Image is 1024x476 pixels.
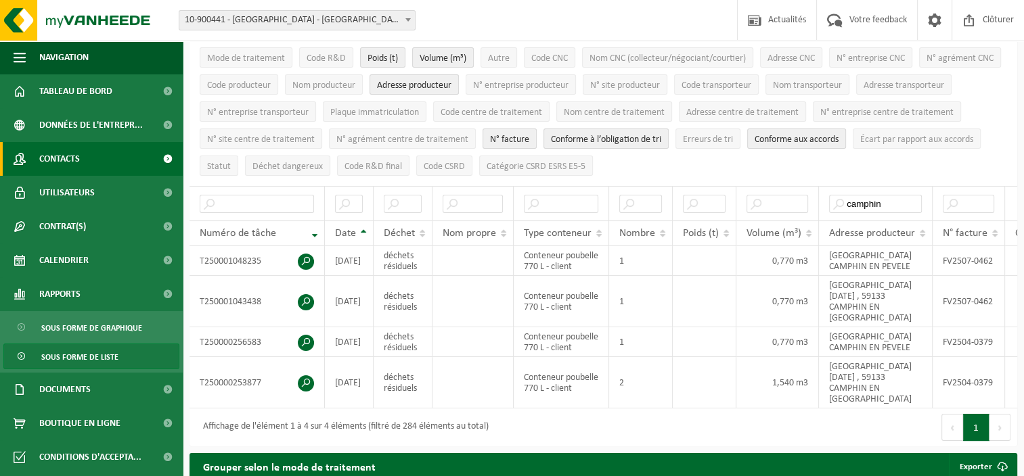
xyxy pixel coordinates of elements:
[736,327,819,357] td: 0,770 m3
[564,108,665,118] span: Nom centre de traitement
[207,135,315,145] span: N° site centre de traitement
[39,176,95,210] span: Utilisateurs
[856,74,952,95] button: Adresse transporteurAdresse transporteur: Activate to sort
[368,53,398,64] span: Poids (t)
[819,246,933,276] td: [GEOGRAPHIC_DATA] CAMPHIN EN PEVELE
[864,80,944,91] span: Adresse transporteur
[299,47,353,68] button: Code R&DCode R&amp;D: Activate to sort
[190,276,325,327] td: T250001043438
[609,327,673,357] td: 1
[335,228,356,239] span: Date
[682,80,751,91] span: Code transporteur
[933,357,1005,408] td: FV2504-0379
[441,108,542,118] span: Code centre de traitement
[524,228,592,239] span: Type conteneur
[41,315,142,341] span: Sous forme de graphique
[200,228,276,239] span: Numéro de tâche
[443,228,496,239] span: Nom propre
[755,135,839,145] span: Conforme aux accords
[860,135,973,145] span: Écart par rapport aux accords
[39,243,89,277] span: Calendrier
[39,373,91,406] span: Documents
[829,47,912,68] button: N° entreprise CNCN° entreprise CNC: Activate to sort
[190,246,325,276] td: T250001048235
[412,47,474,68] button: Volume (m³)Volume (m³): Activate to sort
[583,74,667,95] button: N° site producteurN° site producteur : Activate to sort
[207,162,231,172] span: Statut
[590,80,660,91] span: N° site producteur
[531,53,568,64] span: Code CNC
[941,414,963,441] button: Previous
[747,228,801,239] span: Volume (m³)
[39,41,89,74] span: Navigation
[736,276,819,327] td: 0,770 m3
[820,108,954,118] span: N° entreprise centre de traitement
[686,108,799,118] span: Adresse centre de traitement
[837,53,905,64] span: N° entreprise CNC
[200,74,278,95] button: Code producteurCode producteur: Activate to sort
[989,414,1010,441] button: Next
[200,128,322,149] button: N° site centre de traitementN° site centre de traitement: Activate to sort
[609,246,673,276] td: 1
[41,344,118,370] span: Sous forme de liste
[325,246,374,276] td: [DATE]
[609,357,673,408] td: 2
[420,53,466,64] span: Volume (m³)
[325,327,374,357] td: [DATE]
[683,228,719,239] span: Poids (t)
[514,327,609,357] td: Conteneur poubelle 770 L - client
[323,101,426,122] button: Plaque immatriculationPlaque immatriculation: Activate to sort
[483,128,537,149] button: N° factureN° facture: Activate to sort
[207,53,285,64] span: Mode de traitement
[487,162,585,172] span: Catégorie CSRD ESRS E5-5
[933,276,1005,327] td: FV2507-0462
[473,80,569,91] span: N° entreprise producteur
[374,357,432,408] td: déchets résiduels
[329,128,476,149] button: N° agrément centre de traitementN° agrément centre de traitement: Activate to sort
[765,74,849,95] button: Nom transporteurNom transporteur: Activate to sort
[736,246,819,276] td: 0,770 m3
[330,108,419,118] span: Plaque immatriculation
[963,414,989,441] button: 1
[325,276,374,327] td: [DATE]
[39,406,120,440] span: Boutique en ligne
[374,276,432,327] td: déchets résiduels
[424,162,465,172] span: Code CSRD
[683,135,733,145] span: Erreurs de tri
[767,53,815,64] span: Adresse CNC
[747,128,846,149] button: Conforme aux accords : Activate to sort
[927,53,994,64] span: N° agrément CNC
[3,343,179,369] a: Sous forme de liste
[490,135,529,145] span: N° facture
[370,74,459,95] button: Adresse producteurAdresse producteur: Activate to sort
[829,228,915,239] span: Adresse producteur
[514,246,609,276] td: Conteneur poubelle 770 L - client
[292,80,355,91] span: Nom producteur
[245,156,330,176] button: Déchet dangereux : Activate to sort
[207,108,309,118] span: N° entreprise transporteur
[190,327,325,357] td: T250000256583
[374,327,432,357] td: déchets résiduels
[374,246,432,276] td: déchets résiduels
[813,101,961,122] button: N° entreprise centre de traitementN° entreprise centre de traitement: Activate to sort
[39,277,81,311] span: Rapports
[556,101,672,122] button: Nom centre de traitementNom centre de traitement: Activate to sort
[514,357,609,408] td: Conteneur poubelle 770 L - client
[39,142,80,176] span: Contacts
[416,156,472,176] button: Code CSRDCode CSRD: Activate to sort
[543,128,669,149] button: Conforme à l’obligation de tri : Activate to sort
[200,101,316,122] button: N° entreprise transporteurN° entreprise transporteur: Activate to sort
[479,156,593,176] button: Catégorie CSRD ESRS E5-5Catégorie CSRD ESRS E5-5: Activate to sort
[943,228,987,239] span: N° facture
[481,47,517,68] button: AutreAutre: Activate to sort
[377,80,451,91] span: Adresse producteur
[551,135,661,145] span: Conforme à l’obligation de tri
[589,53,746,64] span: Nom CNC (collecteur/négociant/courtier)
[39,440,141,474] span: Conditions d'accepta...
[609,276,673,327] td: 1
[337,156,409,176] button: Code R&D finalCode R&amp;D final: Activate to sort
[760,47,822,68] button: Adresse CNCAdresse CNC: Activate to sort
[307,53,346,64] span: Code R&D
[736,357,819,408] td: 1,540 m3
[207,80,271,91] span: Code producteur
